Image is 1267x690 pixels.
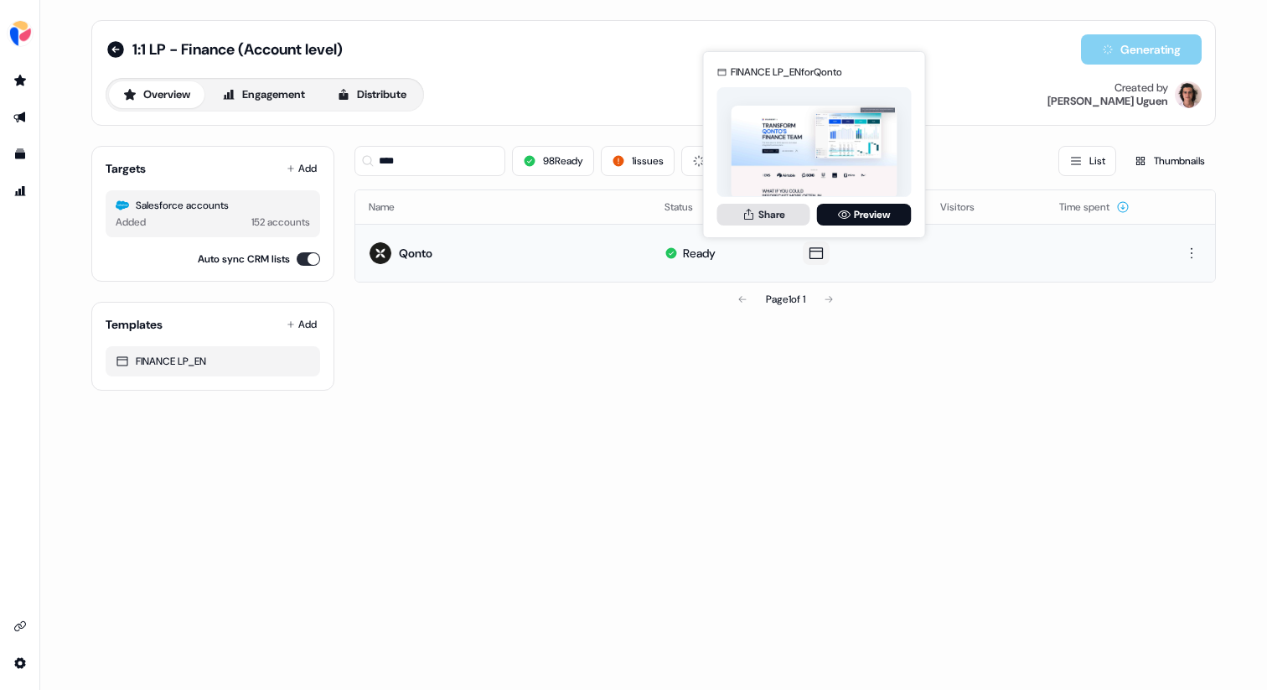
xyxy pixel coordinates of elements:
[681,146,784,176] button: 53generating
[665,192,713,222] button: Status
[940,192,995,222] button: Visitors
[283,157,320,180] button: Add
[7,104,34,131] a: Go to outbound experience
[683,245,716,262] div: Ready
[1114,81,1168,95] div: Created by
[283,313,320,336] button: Add
[116,214,146,231] div: Added
[198,251,290,267] label: Auto sync CRM lists
[601,146,675,176] button: 1issues
[116,197,310,214] div: Salesforce accounts
[512,146,594,176] button: 98Ready
[109,81,204,108] button: Overview
[1123,146,1216,176] button: Thumbnails
[323,81,421,108] button: Distribute
[106,160,146,177] div: Targets
[7,613,34,640] a: Go to integrations
[1059,192,1130,222] button: Time spent
[369,192,415,222] button: Name
[717,204,810,226] button: Share
[132,39,343,60] span: 1:1 LP - Finance (Account level)
[7,178,34,205] a: Go to attribution
[1058,146,1116,176] button: List
[817,204,912,226] a: Preview
[208,81,319,108] button: Engagement
[7,650,34,677] a: Go to integrations
[766,291,805,308] div: Page 1 of 1
[732,106,897,199] img: asset preview
[251,214,310,231] div: 152 accounts
[7,141,34,168] a: Go to templates
[7,67,34,94] a: Go to prospects
[1047,95,1168,108] div: [PERSON_NAME] Uguen
[731,64,842,80] div: FINANCE LP_EN for Qonto
[1175,81,1202,108] img: Edouard
[399,245,432,262] div: Qonto
[116,353,310,370] div: FINANCE LP_EN
[106,316,163,333] div: Templates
